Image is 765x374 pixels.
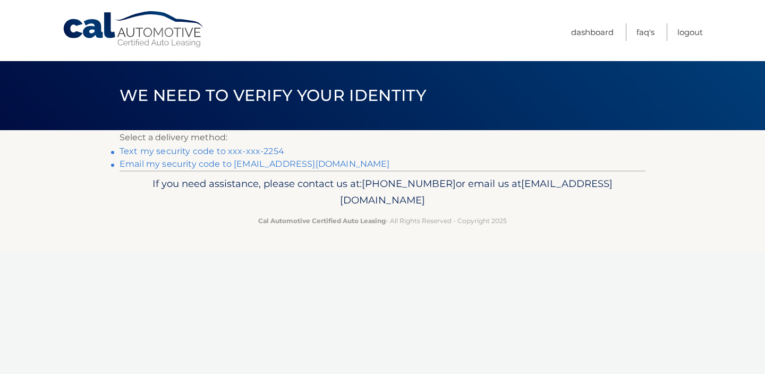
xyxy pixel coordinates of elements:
[258,217,386,225] strong: Cal Automotive Certified Auto Leasing
[120,130,645,145] p: Select a delivery method:
[62,11,206,48] a: Cal Automotive
[677,23,703,41] a: Logout
[120,146,284,156] a: Text my security code to xxx-xxx-2254
[636,23,654,41] a: FAQ's
[362,177,456,190] span: [PHONE_NUMBER]
[126,175,639,209] p: If you need assistance, please contact us at: or email us at
[126,215,639,226] p: - All Rights Reserved - Copyright 2025
[571,23,614,41] a: Dashboard
[120,86,426,105] span: We need to verify your identity
[120,159,390,169] a: Email my security code to [EMAIL_ADDRESS][DOMAIN_NAME]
